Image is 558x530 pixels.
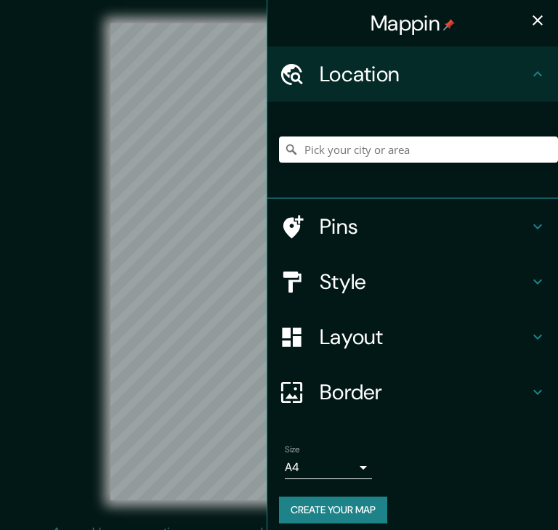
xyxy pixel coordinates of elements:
div: Location [267,46,558,102]
h4: Border [320,379,529,405]
img: pin-icon.png [443,19,455,30]
input: Pick your city or area [279,136,558,163]
div: Pins [267,199,558,254]
button: Create your map [279,497,387,523]
h4: Mappin [371,10,455,36]
div: Layout [267,309,558,364]
h4: Style [320,269,529,295]
div: Border [267,364,558,420]
label: Size [285,444,300,456]
h4: Pins [320,213,529,240]
canvas: Map [110,23,448,500]
h4: Location [320,61,529,87]
h4: Layout [320,324,529,350]
div: Style [267,254,558,309]
div: A4 [285,456,372,479]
